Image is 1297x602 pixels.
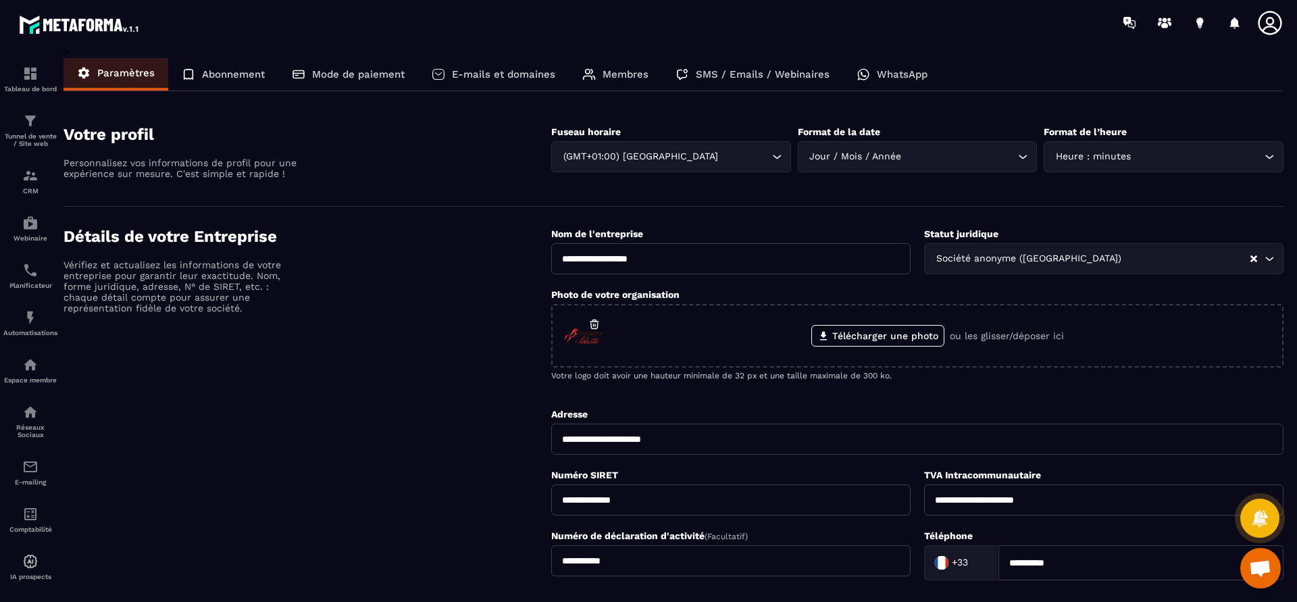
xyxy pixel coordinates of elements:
div: Search for option [924,545,998,580]
p: ou les glisser/déposer ici [950,330,1064,341]
label: Statut juridique [924,228,998,239]
a: schedulerschedulerPlanificateur [3,252,57,299]
img: logo [19,12,141,36]
div: Search for option [798,141,1038,172]
h4: Détails de votre Entreprise [63,227,551,246]
a: formationformationTableau de bord [3,55,57,103]
img: Country Flag [928,549,955,576]
p: WhatsApp [877,68,927,80]
div: Search for option [924,243,1283,274]
input: Search for option [971,553,984,573]
img: automations [22,357,39,373]
label: Adresse [551,409,588,420]
p: Tunnel de vente / Site web [3,132,57,147]
p: Abonnement [202,68,265,80]
label: Photo de votre organisation [551,289,680,300]
p: Planificateur [3,282,57,289]
p: Paramètres [97,67,155,79]
p: Tableau de bord [3,85,57,93]
span: (GMT+01:00) [GEOGRAPHIC_DATA] [560,149,721,164]
a: accountantaccountantComptabilité [3,496,57,543]
label: Fuseau horaire [551,126,621,137]
p: Webinaire [3,234,57,242]
p: CRM [3,187,57,195]
button: Clear Selected [1250,254,1257,264]
label: Numéro SIRET [551,470,618,480]
span: (Facultatif) [705,532,748,541]
img: scheduler [22,262,39,278]
img: automations [22,553,39,570]
img: formation [22,66,39,82]
a: formationformationCRM [3,157,57,205]
a: automationsautomationsEspace membre [3,347,57,394]
label: Numéro de déclaration d'activité [551,530,748,541]
p: E-mailing [3,478,57,486]
p: E-mails et domaines [452,68,555,80]
p: SMS / Emails / Webinaires [696,68,830,80]
span: +33 [952,556,968,570]
img: automations [22,215,39,231]
p: Automatisations [3,329,57,336]
p: Comptabilité [3,526,57,533]
input: Search for option [905,149,1015,164]
p: Vérifiez et actualisez les informations de votre entreprise pour garantir leur exactitude. Nom, f... [63,259,300,313]
a: Ouvrir le chat [1240,548,1281,588]
span: Jour / Mois / Année [807,149,905,164]
label: Nom de l'entreprise [551,228,643,239]
p: Membres [603,68,648,80]
input: Search for option [1124,251,1249,266]
input: Search for option [1134,149,1261,164]
p: Votre logo doit avoir une hauteur minimale de 32 px et une taille maximale de 300 ko. [551,371,1283,380]
a: emailemailE-mailing [3,449,57,496]
div: Search for option [1044,141,1283,172]
span: Heure : minutes [1052,149,1134,164]
p: Espace membre [3,376,57,384]
a: automationsautomationsAutomatisations [3,299,57,347]
a: social-networksocial-networkRéseaux Sociaux [3,394,57,449]
h4: Votre profil [63,125,551,144]
label: Télécharger une photo [811,325,944,347]
img: formation [22,113,39,129]
img: automations [22,309,39,326]
label: Format de l’heure [1044,126,1127,137]
label: Téléphone [924,530,973,541]
img: social-network [22,404,39,420]
p: Personnalisez vos informations de profil pour une expérience sur mesure. C'est simple et rapide ! [63,157,300,179]
div: Search for option [551,141,791,172]
span: Société anonyme ([GEOGRAPHIC_DATA]) [933,251,1124,266]
img: email [22,459,39,475]
a: automationsautomationsWebinaire [3,205,57,252]
p: IA prospects [3,573,57,580]
input: Search for option [721,149,769,164]
a: formationformationTunnel de vente / Site web [3,103,57,157]
img: formation [22,168,39,184]
img: accountant [22,506,39,522]
p: Mode de paiement [312,68,405,80]
label: Format de la date [798,126,880,137]
p: Réseaux Sociaux [3,424,57,438]
label: TVA Intracommunautaire [924,470,1041,480]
